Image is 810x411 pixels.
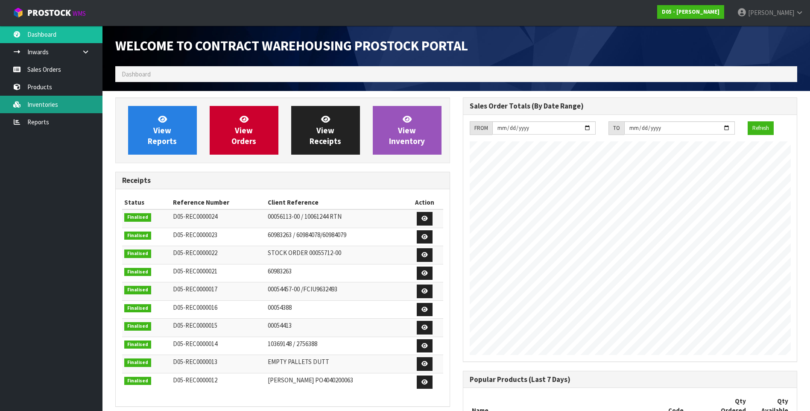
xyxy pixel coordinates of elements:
[231,114,256,146] span: View Orders
[124,341,151,349] span: Finalised
[173,340,217,348] span: D05-REC0000014
[27,7,71,18] span: ProStock
[268,231,346,239] span: 60983263 / 60984078/60984079
[148,114,177,146] span: View Reports
[173,321,217,329] span: D05-REC0000015
[389,114,425,146] span: View Inventory
[470,102,791,110] h3: Sales Order Totals (By Date Range)
[13,7,23,18] img: cube-alt.png
[115,37,468,54] span: Welcome to Contract Warehousing ProStock Portal
[73,9,86,18] small: WMS
[268,285,337,293] span: 00054457-00 /FCIU9632493
[124,304,151,313] span: Finalised
[124,232,151,240] span: Finalised
[748,9,794,17] span: [PERSON_NAME]
[124,268,151,276] span: Finalised
[173,376,217,384] span: D05-REC0000012
[266,196,406,209] th: Client Reference
[124,358,151,367] span: Finalised
[470,121,492,135] div: FROM
[124,250,151,258] span: Finalised
[124,213,151,222] span: Finalised
[128,106,197,155] a: ViewReports
[268,303,292,311] span: 00054388
[268,340,317,348] span: 10369148 / 2756388
[173,231,217,239] span: D05-REC0000023
[124,322,151,331] span: Finalised
[210,106,278,155] a: ViewOrders
[748,121,774,135] button: Refresh
[373,106,442,155] a: ViewInventory
[268,267,292,275] span: 60983263
[268,321,292,329] span: 00054413
[268,358,329,366] span: EMPTY PALLETS DUTT
[173,267,217,275] span: D05-REC0000021
[173,303,217,311] span: D05-REC0000016
[122,176,443,185] h3: Receipts
[124,377,151,385] span: Finalised
[608,121,624,135] div: TO
[122,70,151,78] span: Dashboard
[122,196,171,209] th: Status
[662,8,719,15] strong: D05 - [PERSON_NAME]
[406,196,443,209] th: Action
[173,285,217,293] span: D05-REC0000017
[173,212,217,220] span: D05-REC0000024
[291,106,360,155] a: ViewReceipts
[268,212,342,220] span: 00056113-00 / 10061244 RTN
[268,376,353,384] span: [PERSON_NAME] PO4040200063
[124,286,151,294] span: Finalised
[173,249,217,257] span: D05-REC0000022
[171,196,266,209] th: Reference Number
[310,114,341,146] span: View Receipts
[173,358,217,366] span: D05-REC0000013
[268,249,341,257] span: STOCK ORDER 00055712-00
[470,376,791,384] h3: Popular Products (Last 7 Days)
